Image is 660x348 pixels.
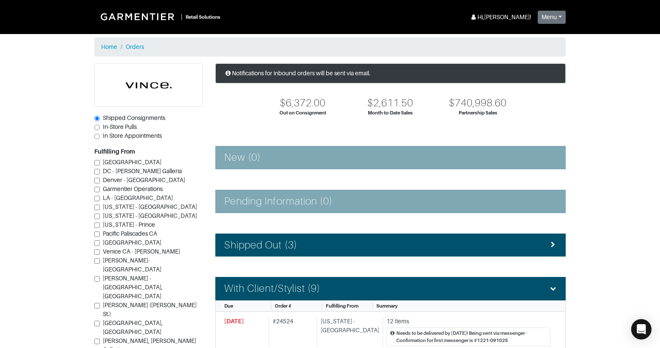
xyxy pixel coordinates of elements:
span: [DATE] [224,318,244,325]
input: [US_STATE] - [GEOGRAPHIC_DATA] [94,205,100,210]
small: Retail Solutions [186,14,220,20]
label: Fulfilling From [94,147,135,156]
div: $740,998.60 [449,97,507,109]
input: In Store Appointments [94,134,100,139]
span: Shipped Consignments [103,114,165,121]
span: Denver - [GEOGRAPHIC_DATA] [103,177,185,183]
div: Open Intercom Messenger [631,319,652,339]
h4: New (0) [224,151,261,164]
div: [US_STATE] - [GEOGRAPHIC_DATA] [317,317,379,346]
img: Garmentier [96,9,181,25]
input: In-Store Pulls [94,125,100,130]
span: [PERSON_NAME]-[GEOGRAPHIC_DATA] [103,257,161,273]
input: DC - [PERSON_NAME] Galleria [94,169,100,174]
input: [GEOGRAPHIC_DATA] [94,240,100,246]
span: [US_STATE] - [GEOGRAPHIC_DATA] [103,203,197,210]
span: [PERSON_NAME] ([PERSON_NAME] St.) [103,302,197,317]
span: [GEOGRAPHIC_DATA] [103,239,161,246]
span: LA - [GEOGRAPHIC_DATA] [103,194,173,201]
span: Pacific Paliscades CA [103,230,157,237]
div: Notifications for inbound orders will be sent via email. [215,63,566,83]
div: Partnership Sales [459,109,497,117]
a: |Retail Solutions [94,7,224,26]
span: Order # [275,303,291,308]
span: Venice CA - [PERSON_NAME] [103,248,180,255]
div: Hi, [PERSON_NAME] ! [470,13,531,22]
input: [GEOGRAPHIC_DATA] [94,160,100,165]
input: [US_STATE] - [GEOGRAPHIC_DATA] [94,214,100,219]
input: [PERSON_NAME] - [GEOGRAPHIC_DATA], [GEOGRAPHIC_DATA] [94,276,100,282]
input: [PERSON_NAME]-[GEOGRAPHIC_DATA] [94,258,100,264]
input: Pacific Paliscades CA [94,231,100,237]
a: Orders [126,43,144,50]
span: [PERSON_NAME] - [GEOGRAPHIC_DATA], [GEOGRAPHIC_DATA] [103,275,163,300]
span: DC - [PERSON_NAME] Galleria [103,168,182,174]
input: Shipped Consignments [94,116,100,121]
span: Garmentier Operations [103,185,163,192]
input: LA - [GEOGRAPHIC_DATA] [94,196,100,201]
h4: Shipped Out (3) [224,239,297,251]
span: Due [224,303,233,308]
span: [GEOGRAPHIC_DATA] [103,159,161,165]
nav: breadcrumb [94,37,566,57]
span: Fulfilling From [326,303,358,308]
span: In Store Appointments [103,132,162,139]
input: [US_STATE] - Prince [94,222,100,228]
div: Out on Consignment [279,109,326,117]
input: [PERSON_NAME], [PERSON_NAME] Galleria [94,339,100,344]
span: In-Store Pulls [103,123,137,130]
input: Garmentier Operations [94,187,100,192]
button: Menu [538,11,566,24]
div: $6,372.00 [280,97,326,109]
span: [US_STATE] - [GEOGRAPHIC_DATA] [103,212,197,219]
div: | [181,12,182,21]
h4: With Client/Stylist (9) [224,282,320,295]
div: $2,611.50 [367,97,413,109]
img: cyAkLTq7csKWtL9WARqkkVaF.png [95,64,202,106]
input: Venice CA - [PERSON_NAME] [94,249,100,255]
div: Month-to-Date Sales [368,109,413,117]
input: [PERSON_NAME] ([PERSON_NAME] St.) [94,303,100,308]
div: # 24524 [269,317,314,346]
span: [GEOGRAPHIC_DATA], [GEOGRAPHIC_DATA] [103,319,163,335]
span: Summary [376,303,398,308]
input: Denver - [GEOGRAPHIC_DATA] [94,178,100,183]
div: 12 Items [386,317,550,326]
a: Home [101,43,117,50]
input: [GEOGRAPHIC_DATA], [GEOGRAPHIC_DATA] [94,321,100,326]
div: Needs to be delivered by [DATE]! Being sent via messenger - Confirmation for first messenger is #... [396,330,547,344]
span: [US_STATE] - Prince [103,221,155,228]
h4: Pending Information (0) [224,195,333,208]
